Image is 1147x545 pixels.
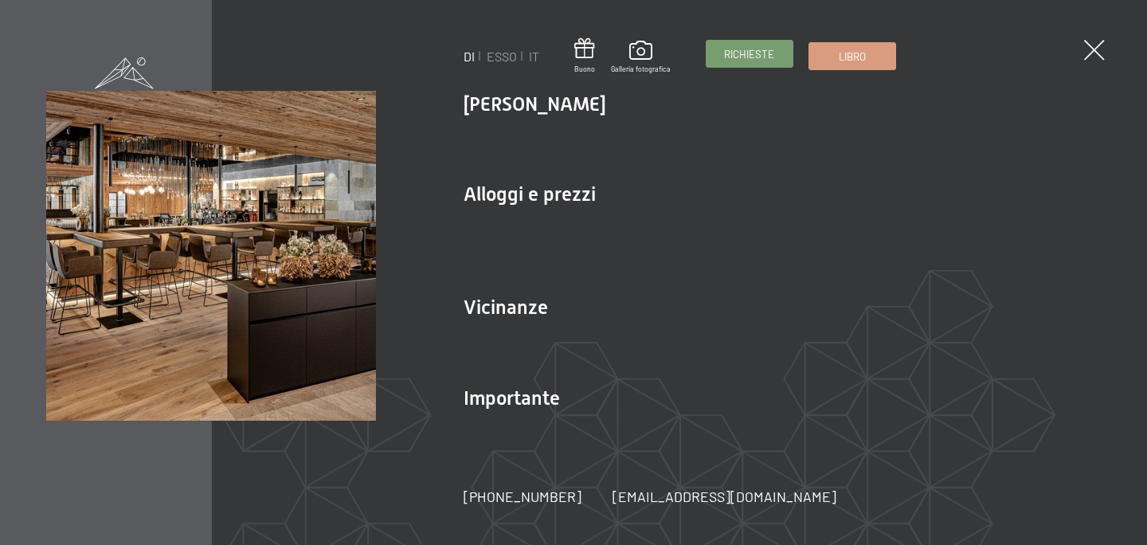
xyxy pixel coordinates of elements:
[611,41,671,74] a: Galleria fotografica
[809,43,895,69] a: Libro
[464,488,581,505] font: [PHONE_NUMBER]
[724,48,774,61] font: Richieste
[707,41,793,67] a: Richieste
[613,488,836,505] font: [EMAIL_ADDRESS][DOMAIN_NAME]
[613,487,836,507] a: [EMAIL_ADDRESS][DOMAIN_NAME]
[611,65,671,73] font: Galleria fotografica
[574,38,595,74] a: Buono
[574,65,595,73] font: Buono
[487,49,517,64] a: ESSO
[464,487,581,507] a: [PHONE_NUMBER]
[529,49,539,64] a: IT
[839,50,866,63] font: Libro
[464,49,475,64] a: DI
